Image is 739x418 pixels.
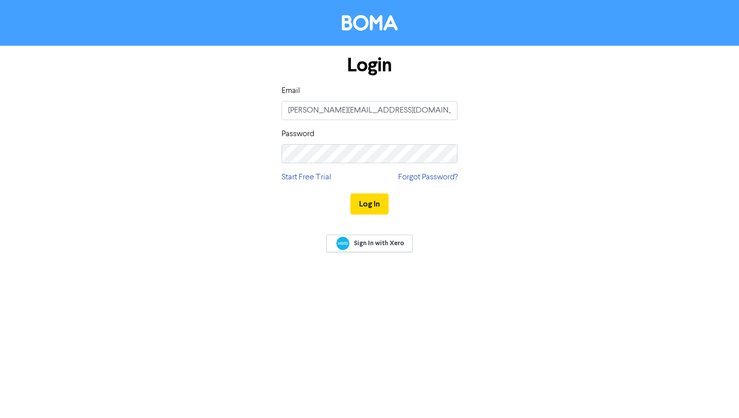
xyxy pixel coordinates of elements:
label: Email [282,85,300,97]
span: Sign In with Xero [354,239,404,248]
a: Start Free Trial [282,171,331,183]
h1: Login [282,54,457,77]
a: Forgot Password? [398,171,457,183]
iframe: Chat Widget [689,370,739,418]
img: BOMA Logo [342,15,398,31]
button: Log In [350,193,389,215]
a: Sign In with Xero [326,235,413,252]
label: Password [282,128,314,140]
img: Xero logo [336,237,349,250]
